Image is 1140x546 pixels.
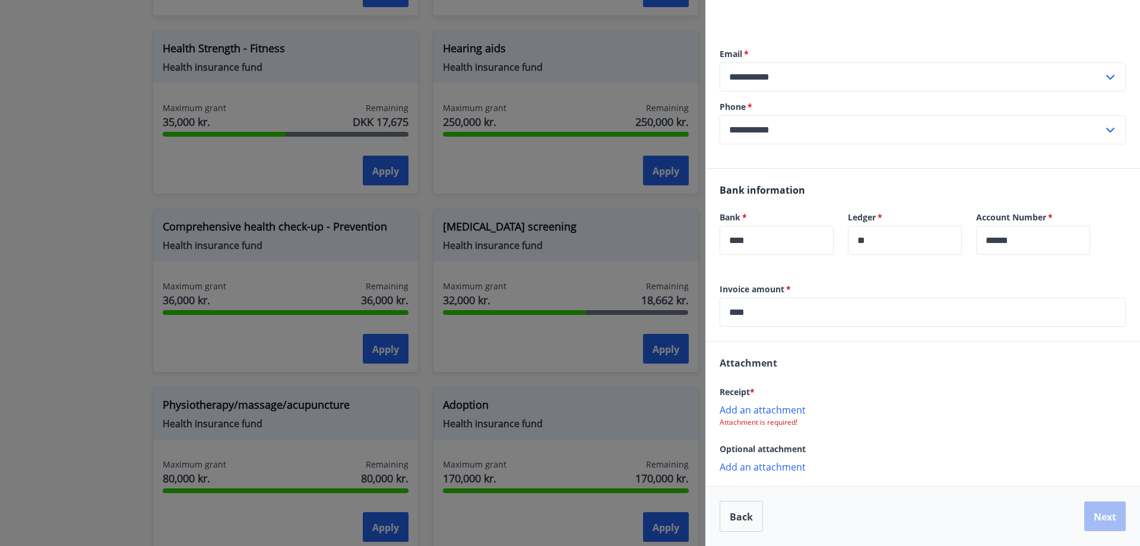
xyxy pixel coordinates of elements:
[720,418,1126,427] p: Attachment is required!
[720,403,806,416] font: Add an attachment
[720,501,763,532] button: Back
[720,356,777,370] font: Attachment
[720,386,750,397] font: Receipt
[720,184,805,197] font: Bank information
[720,48,742,59] font: Email
[720,212,740,223] font: Bank
[720,101,746,112] font: Phone
[848,212,876,223] font: Ledger
[976,212,1046,223] font: Account Number
[730,510,753,523] font: Back
[720,283,784,295] font: Invoice amount
[720,443,806,455] font: Optional attachment
[720,298,1126,327] div: Invoice amount
[720,460,806,474] font: Add an attachment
